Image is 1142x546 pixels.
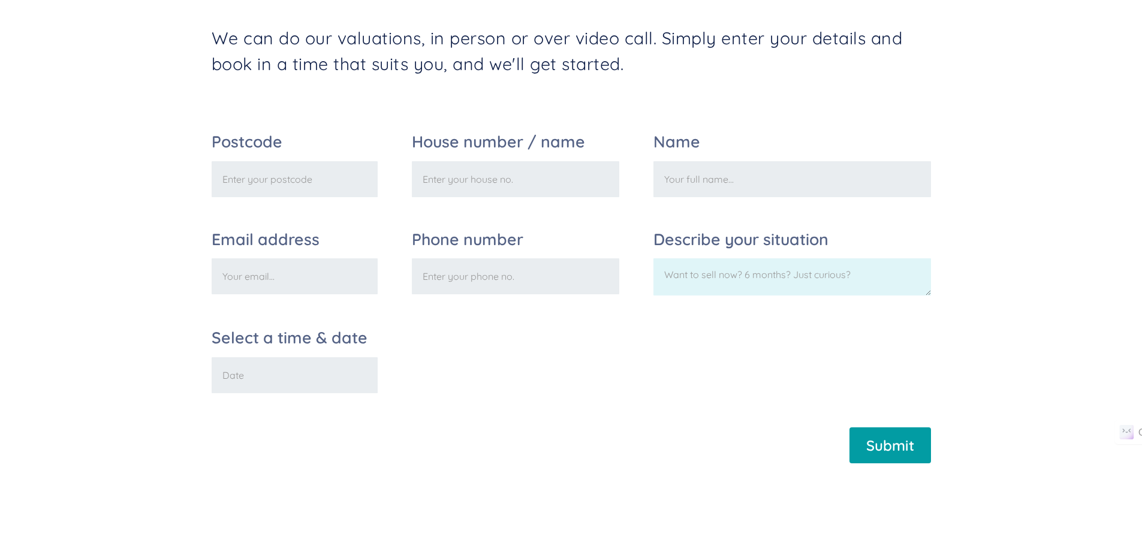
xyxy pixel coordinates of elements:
[212,357,378,393] input: Date
[212,134,378,150] label: Postcode
[849,427,931,463] input: Submit
[653,231,930,248] label: Describe your situation
[412,258,620,294] input: Enter your phone no.
[653,134,930,150] label: Name
[212,161,378,197] input: Enter your postcode
[212,134,931,475] form: Email Form
[412,134,620,150] label: House number / name
[437,330,619,376] iframe: reCAPTCHA
[212,258,378,294] input: Your email...
[212,330,378,346] label: Select a time & date
[412,231,620,248] label: Phone number
[212,231,378,248] label: Email address
[412,161,620,197] input: Enter your house no.
[653,161,930,197] input: Your full name...
[212,25,931,77] p: We can do our valuations, in person or over video call. Simply enter your details and book in a t...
